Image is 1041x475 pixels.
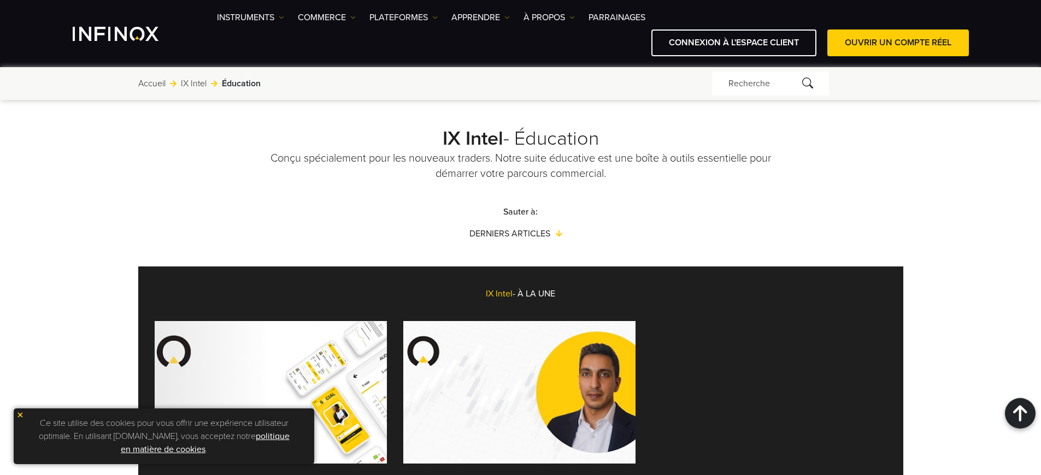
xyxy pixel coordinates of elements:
a: COMMERCE [298,11,356,24]
p: Conçu spécialement pour les nouveaux traders. Notre suite éducative est une boîte à outils essent... [268,151,773,181]
p: Ce site utilise des cookies pour vous offrir une expérience utilisateur optimale. En utilisant [D... [19,414,309,459]
a: CONNEXION À L'ESPACE CLIENT [651,29,816,56]
a: Derniers articles [469,227,572,240]
a: Accueil [138,77,166,90]
span: - [513,288,515,299]
div: Recherche [712,72,829,96]
div: IX Intel [155,277,887,311]
span: Éducation [222,77,261,90]
a: IX Intel- Éducation [443,127,599,150]
img: arrow-right [170,80,177,87]
a: Parrainages [589,11,645,24]
span: À LA UNE [517,288,555,299]
a: OUVRIR UN COMPTE RÉEL [827,29,969,56]
p: Sauter à: [138,205,903,218]
a: INSTRUMENTS [217,11,284,24]
img: arrow-right [211,80,217,87]
a: IX Intel [181,77,207,90]
a: INFINOX Logo [73,27,184,41]
a: PLATEFORMES [369,11,438,24]
img: yellow close icon [16,411,24,419]
a: À PROPOS [524,11,575,24]
strong: IX Intel [443,127,503,150]
a: APPRENDRE [451,11,510,24]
